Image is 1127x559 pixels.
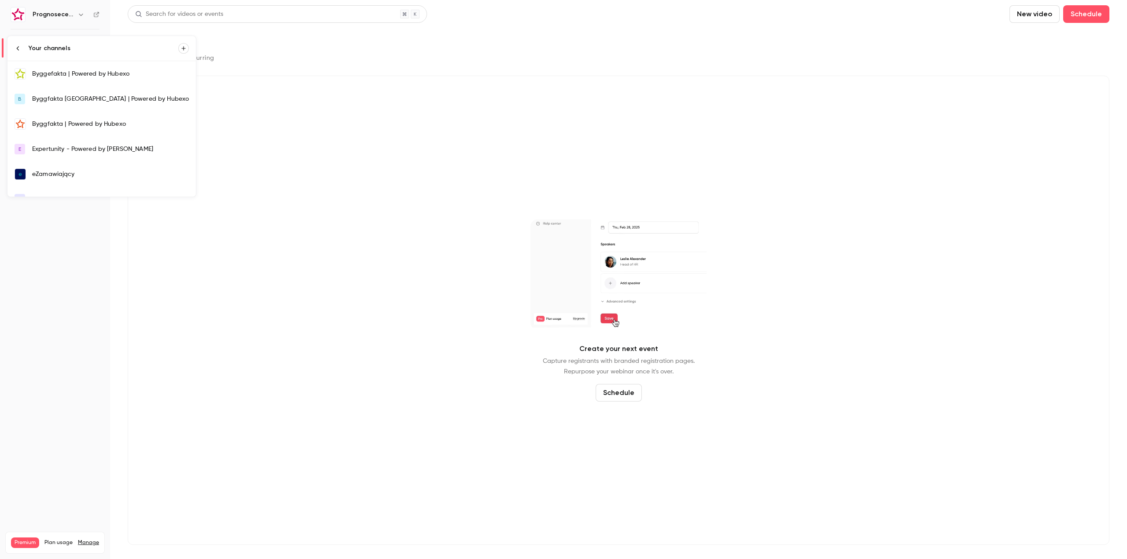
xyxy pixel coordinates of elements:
[32,69,189,78] div: Byggefakta | Powered by Hubexo
[15,69,26,79] img: Byggefakta | Powered by Hubexo
[32,145,189,153] div: Expertunity - Powered by [PERSON_NAME]
[18,95,22,103] span: B
[18,145,21,153] span: E
[29,44,178,53] div: Your channels
[32,195,189,204] div: Hubexo 4
[15,169,26,179] img: eZamawiający
[15,119,26,129] img: Byggfakta | Powered by Hubexo
[32,120,189,128] div: Byggfakta | Powered by Hubexo
[32,95,189,103] div: Byggfakta [GEOGRAPHIC_DATA] | Powered by Hubexo
[32,170,189,179] div: eZamawiający
[18,195,22,203] span: H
